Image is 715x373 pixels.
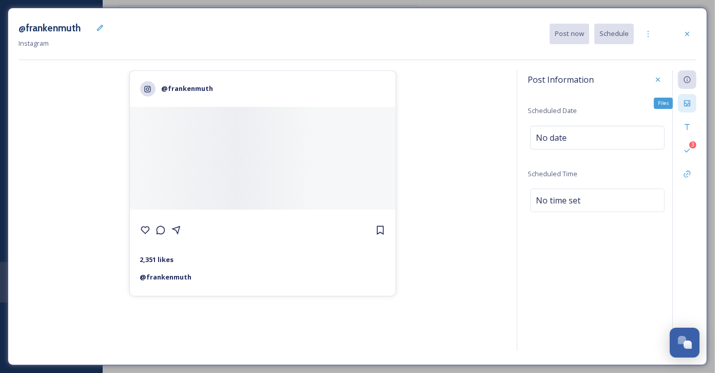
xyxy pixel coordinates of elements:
h3: @frankenmuth [18,21,81,35]
span: Scheduled Date [528,106,577,115]
strong: @ frankenmuth [140,272,192,282]
button: Open Chat [670,328,700,358]
span: No time set [536,194,581,207]
button: Post now [550,24,589,44]
span: Scheduled Time [528,169,577,178]
div: Files [654,98,673,109]
div: 3 [689,141,697,148]
strong: 2,351 likes [140,255,174,264]
strong: @frankenmuth [162,84,214,93]
button: Schedule [594,24,634,44]
span: Instagram [18,39,49,48]
span: Post Information [528,73,594,86]
span: No date [536,132,567,144]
